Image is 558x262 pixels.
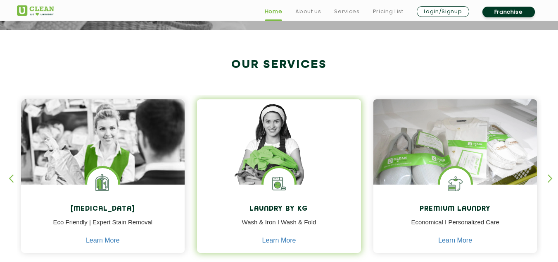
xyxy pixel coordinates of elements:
[334,7,359,17] a: Services
[203,218,355,236] p: Wash & Iron I Wash & Fold
[87,168,118,199] img: Laundry Services near me
[262,237,296,244] a: Learn More
[373,7,404,17] a: Pricing List
[295,7,321,17] a: About us
[17,5,54,16] img: UClean Laundry and Dry Cleaning
[373,99,537,209] img: laundry done shoes and clothes
[265,7,283,17] a: Home
[438,237,472,244] a: Learn More
[203,205,355,213] h4: Laundry by Kg
[27,205,179,213] h4: [MEDICAL_DATA]
[197,99,361,209] img: a girl with laundry basket
[417,6,469,17] a: Login/Signup
[380,218,531,236] p: Economical I Personalized Care
[440,168,471,199] img: Shoes Cleaning
[380,205,531,213] h4: Premium Laundry
[27,218,179,236] p: Eco Friendly | Expert Stain Removal
[264,168,294,199] img: laundry washing machine
[21,99,185,231] img: Drycleaners near me
[482,7,535,17] a: Franchise
[17,58,541,72] h2: Our Services
[86,237,120,244] a: Learn More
